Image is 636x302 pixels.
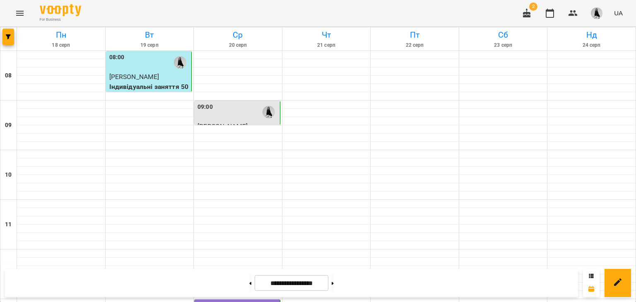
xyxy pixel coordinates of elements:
h6: Пт [372,29,458,41]
h6: 24 серп [549,41,634,49]
h6: Ср [195,29,281,41]
h6: 20 серп [195,41,281,49]
span: [PERSON_NAME] [198,122,248,130]
h6: 23 серп [460,41,546,49]
h6: 21 серп [284,41,369,49]
label: 08:00 [109,53,125,62]
span: [PERSON_NAME] [109,73,159,81]
h6: Чт [284,29,369,41]
span: For Business [40,17,81,22]
img: 1ec0e5e8bbc75a790c7d9e3de18f101f.jpeg [591,7,602,19]
h6: Пн [18,29,104,41]
p: Індивідуальні заняття 50хв [109,82,190,101]
span: 2 [529,2,537,11]
h6: Вт [107,29,193,41]
img: Voopty Logo [40,4,81,16]
img: Юлія Безушко [263,106,275,118]
img: Юлія Безушко [174,56,186,69]
label: 09:00 [198,103,213,112]
button: Menu [10,3,30,23]
h6: 10 [5,170,12,180]
h6: 09 [5,121,12,130]
h6: 22 серп [372,41,458,49]
h6: 19 серп [107,41,193,49]
h6: Сб [460,29,546,41]
h6: Нд [549,29,634,41]
h6: 08 [5,71,12,80]
button: UA [611,5,626,21]
h6: 11 [5,220,12,229]
span: UA [614,9,623,17]
h6: 18 серп [18,41,104,49]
